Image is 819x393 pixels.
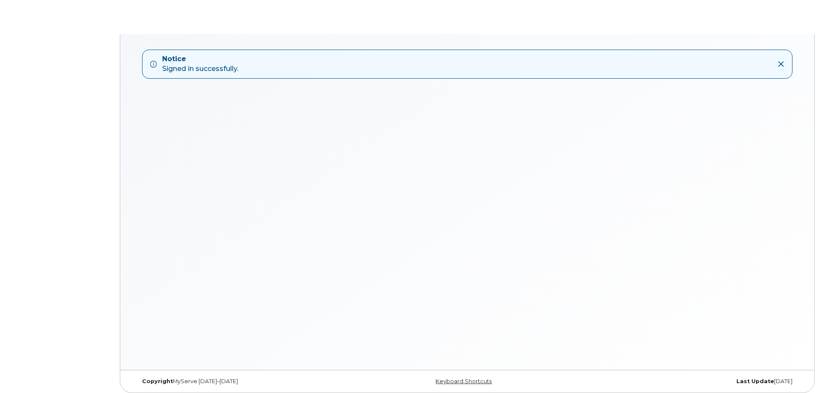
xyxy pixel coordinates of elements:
strong: Last Update [736,378,774,384]
div: MyServe [DATE]–[DATE] [136,378,357,385]
div: [DATE] [578,378,799,385]
div: Signed in successfully. [162,54,238,74]
strong: Copyright [142,378,173,384]
a: Keyboard Shortcuts [436,378,492,384]
strong: Notice [162,54,238,64]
